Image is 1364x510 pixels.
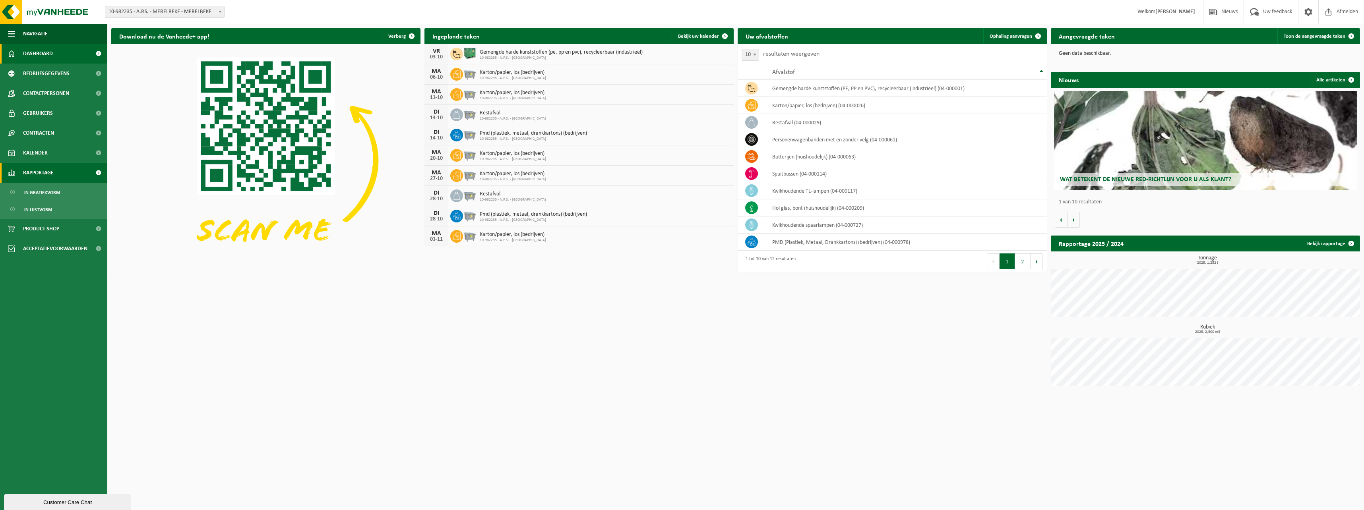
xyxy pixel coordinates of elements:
div: 03-11 [428,237,444,242]
p: 1 van 10 resultaten [1059,199,1356,205]
span: Karton/papier, los (bedrijven) [480,90,546,96]
button: Vorige [1055,212,1068,228]
span: 10-982235 - A.P.S. - [GEOGRAPHIC_DATA] [480,76,546,81]
span: Bedrijfsgegevens [23,64,70,83]
img: WB-2500-GAL-GY-01 [463,229,477,242]
div: 28-10 [428,196,444,202]
span: 10-982235 - A.P.S. - [GEOGRAPHIC_DATA] [480,96,546,101]
img: WB-2500-GAL-GY-01 [463,107,477,121]
a: In grafiekvorm [2,185,105,200]
span: Pmd (plastiek, metaal, drankkartons) (bedrijven) [480,130,587,137]
span: 10-982235 - A.P.S. - [GEOGRAPHIC_DATA] [480,218,587,222]
span: 10 [742,49,759,60]
span: 10-982235 - A.P.S. - [GEOGRAPHIC_DATA] [480,197,546,202]
div: 14-10 [428,115,444,121]
td: gemengde harde kunststoffen (PE, PP en PVC), recycleerbaar (industrieel) (04-000001) [766,80,1047,97]
div: 06-10 [428,75,444,80]
td: kwikhoudende TL-lampen (04-000117) [766,182,1047,199]
img: WB-2500-GAL-GY-01 [463,127,477,141]
span: 10-982235 - A.P.S. - [GEOGRAPHIC_DATA] [480,238,546,243]
span: Karton/papier, los (bedrijven) [480,232,546,238]
span: Restafval [480,110,546,116]
span: Contactpersonen [23,83,69,103]
button: Previous [987,253,1000,269]
button: Volgende [1068,212,1080,228]
span: Verberg [388,34,406,39]
img: WB-2500-GAL-GY-01 [463,209,477,222]
a: In lijstvorm [2,202,105,217]
a: Ophaling aanvragen [983,28,1046,44]
span: Karton/papier, los (bedrijven) [480,70,546,76]
div: 27-10 [428,176,444,182]
span: Restafval [480,191,546,197]
button: Next [1031,253,1043,269]
span: Contracten [23,123,54,143]
span: 2025: 2,500 m3 [1055,330,1360,334]
img: WB-2500-GAL-GY-01 [463,67,477,80]
img: PB-HB-1400-HPE-GN-01 [463,46,477,60]
div: VR [428,48,444,54]
span: Wat betekent de nieuwe RED-richtlijn voor u als klant? [1060,176,1231,183]
td: kwikhoudende spaarlampen (04-000727) [766,216,1047,234]
a: Alle artikelen [1310,72,1359,88]
td: karton/papier, los (bedrijven) (04-000026) [766,97,1047,114]
button: Verberg [382,28,420,44]
span: Product Shop [23,219,59,239]
div: 20-10 [428,156,444,161]
span: 10-982235 - A.P.S. - [GEOGRAPHIC_DATA] [480,157,546,162]
h2: Uw afvalstoffen [738,28,796,44]
div: MA [428,170,444,176]
h3: Tonnage [1055,255,1360,265]
span: Dashboard [23,44,53,64]
img: WB-2500-GAL-GY-01 [463,87,477,100]
a: Bekijk uw kalender [672,28,733,44]
span: 2025: 1,252 t [1055,261,1360,265]
span: 10-982235 - A.P.S. - MERELBEKE - MERELBEKE [105,6,224,17]
span: Karton/papier, los (bedrijven) [480,171,546,177]
img: WB-2500-GAL-GY-01 [463,168,477,182]
button: 1 [1000,253,1015,269]
span: In grafiekvorm [24,185,60,200]
span: Afvalstof [772,69,795,75]
button: 2 [1015,253,1031,269]
span: Rapportage [23,163,54,183]
h2: Ingeplande taken [424,28,488,44]
span: In lijstvorm [24,202,52,217]
div: 14-10 [428,135,444,141]
label: resultaten weergeven [763,51,820,57]
span: Pmd (plastiek, metaal, drankkartons) (bedrijven) [480,211,587,218]
span: 10 [742,49,759,61]
div: MA [428,89,444,95]
a: Bekijk rapportage [1301,236,1359,251]
span: 10-982235 - A.P.S. - [GEOGRAPHIC_DATA] [480,137,587,141]
div: DI [428,210,444,216]
span: 10-982235 - A.P.S. - MERELBEKE - MERELBEKE [105,6,225,18]
img: WB-2500-GAL-GY-01 [463,188,477,202]
a: Wat betekent de nieuwe RED-richtlijn voor u als klant? [1054,91,1357,190]
span: Gebruikers [23,103,53,123]
span: Toon de aangevraagde taken [1284,34,1345,39]
div: 28-10 [428,216,444,222]
div: MA [428,149,444,156]
span: Gemengde harde kunststoffen (pe, pp en pvc), recycleerbaar (industrieel) [480,49,643,56]
div: MA [428,68,444,75]
td: spuitbussen (04-000114) [766,165,1047,182]
iframe: chat widget [4,493,133,510]
img: Download de VHEPlus App [111,44,420,276]
h2: Rapportage 2025 / 2024 [1051,236,1131,251]
div: 1 tot 10 van 12 resultaten [742,253,796,270]
span: Acceptatievoorwaarden [23,239,87,259]
span: Navigatie [23,24,48,44]
td: PMD (Plastiek, Metaal, Drankkartons) (bedrijven) (04-000978) [766,234,1047,251]
div: DI [428,129,444,135]
h2: Aangevraagde taken [1051,28,1123,44]
td: hol glas, bont (huishoudelijk) (04-000209) [766,199,1047,216]
p: Geen data beschikbaar. [1059,51,1352,56]
span: 10-982235 - A.P.S. - [GEOGRAPHIC_DATA] [480,116,546,121]
div: DI [428,109,444,115]
div: 13-10 [428,95,444,100]
td: restafval (04-000029) [766,114,1047,131]
a: Toon de aangevraagde taken [1277,28,1359,44]
span: Bekijk uw kalender [678,34,719,39]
